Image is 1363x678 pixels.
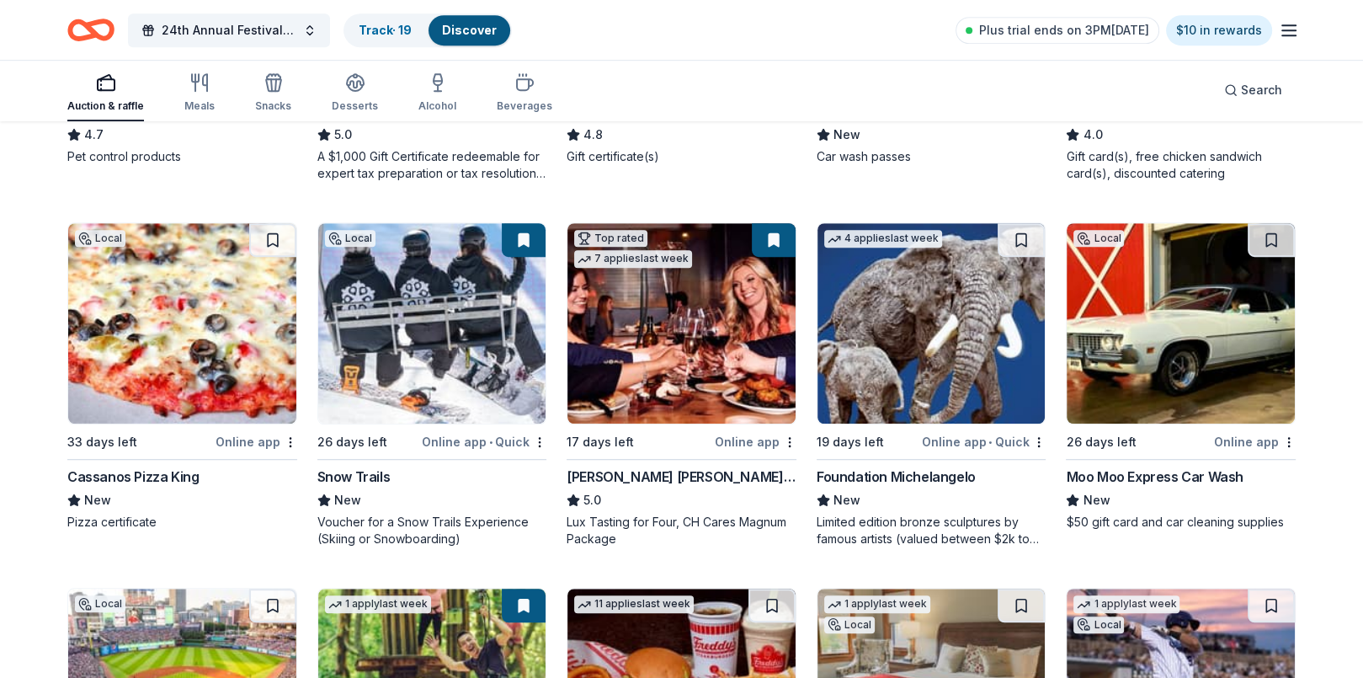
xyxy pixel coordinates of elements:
[497,99,552,113] div: Beverages
[824,617,875,633] div: Local
[583,125,603,145] span: 4.8
[317,514,547,547] div: Voucher for a Snow Trails Experience (Skiing or Snowboarding)
[334,490,361,510] span: New
[1066,148,1296,182] div: Gift card(s), free chicken sandwich card(s), discounted catering
[1067,223,1295,424] img: Image for Moo Moo Express Car Wash
[956,17,1159,44] a: Plus trial ends on 3PM[DATE]
[317,432,387,452] div: 26 days left
[817,432,884,452] div: 19 days left
[817,223,1046,424] img: Image for Foundation Michelangelo
[84,125,104,145] span: 4.7
[1211,73,1296,107] button: Search
[75,595,125,612] div: Local
[184,66,215,121] button: Meals
[317,222,547,547] a: Image for Snow TrailsLocal26 days leftOnline app•QuickSnow TrailsNewVoucher for a Snow Trails Exp...
[67,148,297,165] div: Pet control products
[921,431,1046,452] div: Online app Quick
[184,99,215,113] div: Meals
[567,432,634,452] div: 17 days left
[1083,490,1110,510] span: New
[422,431,546,452] div: Online app Quick
[567,514,796,547] div: Lux Tasting for Four, CH Cares Magnum Package
[817,514,1046,547] div: Limited edition bronze sculptures by famous artists (valued between $2k to $7k; proceeds will spl...
[317,467,391,487] div: Snow Trails
[67,432,137,452] div: 33 days left
[1066,467,1243,487] div: Moo Moo Express Car Wash
[1073,595,1179,613] div: 1 apply last week
[418,99,456,113] div: Alcohol
[317,148,547,182] div: A $1,000 Gift Certificate redeemable for expert tax preparation or tax resolution services—recipi...
[489,435,492,449] span: •
[574,230,647,247] div: Top rated
[67,467,199,487] div: Cassanos Pizza King
[715,431,796,452] div: Online app
[817,148,1046,165] div: Car wash passes
[567,223,796,424] img: Image for Cooper's Hawk Winery and Restaurants
[332,99,378,113] div: Desserts
[567,467,796,487] div: [PERSON_NAME] [PERSON_NAME] Winery and Restaurants
[318,223,546,424] img: Image for Snow Trails
[1066,432,1136,452] div: 26 days left
[824,595,930,613] div: 1 apply last week
[67,10,114,50] a: Home
[988,435,992,449] span: •
[567,222,796,547] a: Image for Cooper's Hawk Winery and RestaurantsTop rated7 applieslast week17 days leftOnline app[P...
[359,23,412,37] a: Track· 19
[824,230,942,248] div: 4 applies last week
[75,230,125,247] div: Local
[332,66,378,121] button: Desserts
[67,222,297,531] a: Image for Cassanos Pizza KingLocal33 days leftOnline appCassanos Pizza KingNewPizza certificate
[442,23,497,37] a: Discover
[162,20,296,40] span: 24th Annual Festival of Trees Gala
[567,148,796,165] div: Gift certificate(s)
[84,490,111,510] span: New
[979,20,1149,40] span: Plus trial ends on 3PM[DATE]
[1073,230,1124,247] div: Local
[343,13,512,47] button: Track· 19Discover
[128,13,330,47] button: 24th Annual Festival of Trees Gala
[67,66,144,121] button: Auction & raffle
[255,99,291,113] div: Snacks
[325,595,431,613] div: 1 apply last week
[325,230,375,247] div: Local
[1166,15,1272,45] a: $10 in rewards
[216,431,297,452] div: Online app
[574,595,694,613] div: 11 applies last week
[68,223,296,424] img: Image for Cassanos Pizza King
[418,66,456,121] button: Alcohol
[1066,222,1296,531] a: Image for Moo Moo Express Car WashLocal26 days leftOnline appMoo Moo Express Car WashNew$50 gift ...
[67,99,144,113] div: Auction & raffle
[833,125,860,145] span: New
[1083,125,1102,145] span: 4.0
[1241,80,1282,100] span: Search
[1214,431,1296,452] div: Online app
[574,250,692,268] div: 7 applies last week
[334,125,352,145] span: 5.0
[583,490,601,510] span: 5.0
[817,222,1046,547] a: Image for Foundation Michelangelo4 applieslast week19 days leftOnline app•QuickFoundation Michela...
[1066,514,1296,531] div: $50 gift card and car cleaning supplies
[817,467,976,487] div: Foundation Michelangelo
[255,66,291,121] button: Snacks
[497,66,552,121] button: Beverages
[833,490,860,510] span: New
[67,514,297,531] div: Pizza certificate
[1073,617,1124,633] div: Local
